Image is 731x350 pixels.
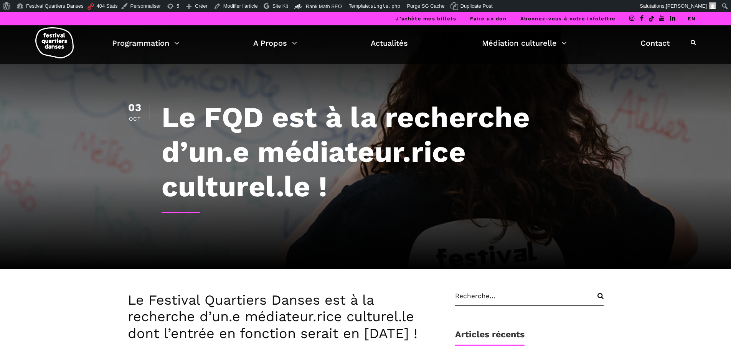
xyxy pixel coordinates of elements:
a: Actualités [371,36,408,50]
span: [PERSON_NAME] [666,3,707,9]
h1: Articles récents [455,329,525,346]
a: Médiation culturelle [482,36,567,50]
h1: Le FQD est à la recherche d’un.e médiateur.rice culturel.le ! [162,100,604,204]
input: Recherche... [455,292,604,306]
span: single.php [370,3,400,9]
a: Abonnez-vous à notre infolettre [520,16,615,22]
span: Site Kit [272,3,288,9]
a: A Propos [253,36,297,50]
div: 03 [128,103,142,113]
a: EN [688,16,696,22]
a: Programmation [112,36,179,50]
span: Rank Math SEO [306,3,342,9]
a: Contact [640,36,670,50]
div: Oct [128,116,142,121]
a: Faire un don [470,16,507,22]
img: logo-fqd-med [35,27,74,58]
h3: Le Festival Quartiers Danses est à la recherche d’un.e médiateur.rice culturel.le dont l’entrée e... [128,292,440,342]
a: J’achète mes billets [396,16,456,22]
